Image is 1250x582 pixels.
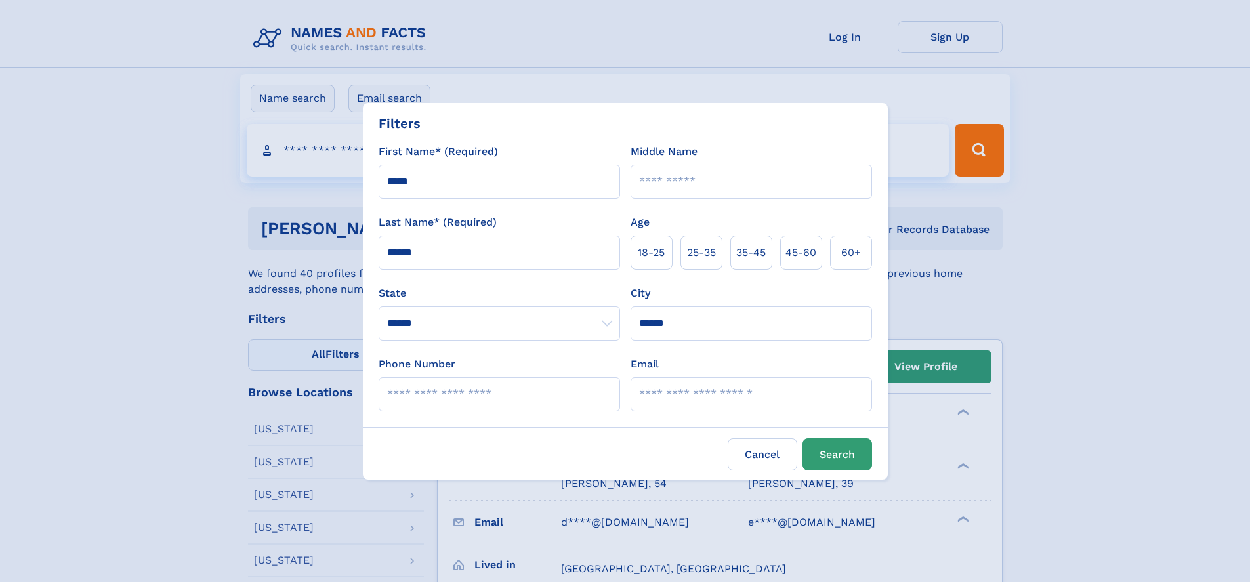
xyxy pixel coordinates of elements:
span: 18‑25 [638,245,665,260]
label: Phone Number [379,356,455,372]
span: 35‑45 [736,245,766,260]
label: First Name* (Required) [379,144,498,159]
label: Cancel [728,438,797,470]
div: Filters [379,114,421,133]
label: Email [631,356,659,372]
span: 60+ [841,245,861,260]
span: 25‑35 [687,245,716,260]
span: 45‑60 [785,245,816,260]
label: Middle Name [631,144,698,159]
label: Age [631,215,650,230]
label: Last Name* (Required) [379,215,497,230]
button: Search [802,438,872,470]
label: State [379,285,620,301]
label: City [631,285,650,301]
